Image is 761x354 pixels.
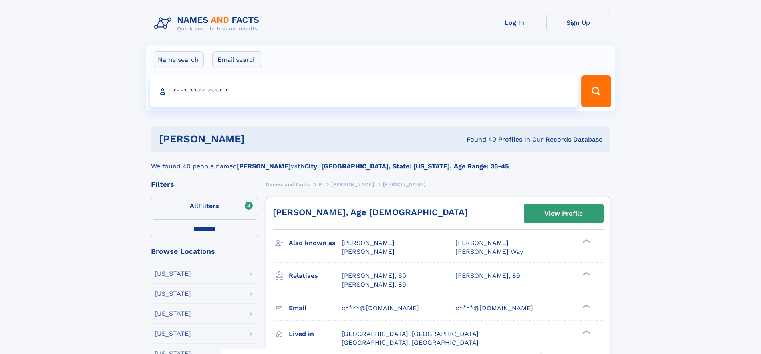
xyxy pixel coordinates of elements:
span: [GEOGRAPHIC_DATA], [GEOGRAPHIC_DATA] [342,330,479,338]
b: [PERSON_NAME] [237,162,291,170]
label: Email search [212,51,262,68]
h3: Lived in [289,327,342,341]
h3: Also known as [289,236,342,250]
b: City: [GEOGRAPHIC_DATA], State: [US_STATE], Age Range: 35-45 [304,162,509,170]
div: Filters [151,181,258,188]
span: [PERSON_NAME] Way [455,248,523,255]
label: Filters [151,197,258,216]
div: ❯ [581,239,590,244]
div: Browse Locations [151,248,258,255]
button: Search Button [581,75,611,107]
div: ❯ [581,303,590,309]
div: Found 40 Profiles In Our Records Database [356,135,602,144]
div: View Profile [544,204,583,223]
span: P [319,182,322,187]
div: ❯ [581,271,590,276]
div: [US_STATE] [155,310,191,317]
span: [PERSON_NAME] [383,182,426,187]
a: [PERSON_NAME], 60 [342,271,406,280]
span: [PERSON_NAME] [342,248,395,255]
div: [US_STATE] [155,271,191,277]
a: [PERSON_NAME], 89 [342,280,406,289]
a: Names and Facts [266,179,310,189]
h1: [PERSON_NAME] [159,134,356,144]
a: Sign Up [546,13,610,32]
h3: Email [289,301,342,315]
div: We found 40 people named with . [151,152,610,171]
span: [PERSON_NAME] [342,239,395,247]
input: search input [150,75,578,107]
label: Name search [153,51,204,68]
a: Log In [483,13,546,32]
img: Logo Names and Facts [151,13,266,34]
h3: Relatives [289,269,342,283]
span: [GEOGRAPHIC_DATA], [GEOGRAPHIC_DATA] [342,339,479,346]
a: View Profile [524,204,603,223]
span: [PERSON_NAME] [455,239,509,247]
div: [US_STATE] [155,330,191,337]
a: [PERSON_NAME], 89 [455,271,520,280]
a: [PERSON_NAME], Age [DEMOGRAPHIC_DATA] [273,207,468,217]
a: P [319,179,322,189]
div: [US_STATE] [155,291,191,297]
span: [PERSON_NAME] [331,182,374,187]
span: All [190,202,198,210]
a: [PERSON_NAME] [331,179,374,189]
div: ❯ [581,329,590,334]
